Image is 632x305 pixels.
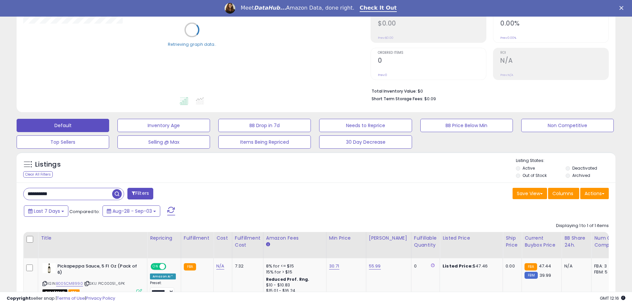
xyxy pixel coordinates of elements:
[266,242,270,248] small: Amazon Fees.
[378,14,486,18] span: Profit
[68,289,80,295] span: FBA
[34,208,60,214] span: Last 7 Days
[23,171,53,178] div: Clear All Filters
[378,73,387,77] small: Prev: 0
[523,165,535,171] label: Active
[539,272,551,278] span: 39.99
[235,235,260,249] div: Fulfillment Cost
[218,135,311,149] button: Items Being Repriced
[580,188,609,199] button: Actions
[372,88,417,94] b: Total Inventory Value:
[168,41,216,47] div: Retrieving graph data..
[266,269,321,275] div: 15% for > $15
[266,282,321,288] div: $10 - $10.83
[216,263,224,269] a: N/A
[57,295,85,301] a: Terms of Use
[165,264,176,269] span: OFF
[57,263,138,277] b: Pickapeppa Sauce, 5 Fl Oz (Pack of 6)
[42,263,56,273] img: 31XDMowyD1L._SL40_.jpg
[103,205,160,217] button: Aug-28 - Sep-03
[266,235,323,242] div: Amazon Fees
[84,281,125,286] span: | SKU: PIC00051_6PK
[572,165,597,171] label: Deactivated
[117,135,210,149] button: Selling @ Max
[525,263,537,270] small: FBA
[443,263,473,269] b: Listed Price:
[218,119,311,132] button: BB Drop in 7d
[151,264,160,269] span: ON
[254,5,286,11] i: DataHub...
[69,208,100,215] span: Compared to:
[329,235,363,242] div: Min Price
[443,263,498,269] div: $47.46
[225,3,235,14] img: Profile image for Georgie
[378,51,486,55] span: Ordered Items
[552,190,573,197] span: Columns
[443,235,500,242] div: Listed Price
[329,263,339,269] a: 30.71
[266,263,321,269] div: 8% for <= $15
[319,135,412,149] button: 30 Day Decrease
[506,235,519,249] div: Ship Price
[378,36,393,40] small: Prev: $0.00
[521,119,614,132] button: Non Competitive
[594,269,616,275] div: FBM: 5
[378,57,486,66] h2: 0
[150,281,176,296] div: Preset:
[513,188,547,199] button: Save View
[516,158,615,164] p: Listing States:
[420,119,513,132] button: BB Price Below Min
[42,289,67,295] span: All listings that are currently out of stock and unavailable for purchase on Amazon
[525,272,537,279] small: FBM
[500,73,513,77] small: Prev: N/A
[414,235,437,249] div: Fulfillable Quantity
[378,20,486,29] h2: $0.00
[619,6,626,10] div: Close
[117,119,210,132] button: Inventory Age
[42,263,142,294] div: ASIN:
[360,5,397,12] a: Check It Out
[556,223,609,229] div: Displaying 1 to 1 of 1 items
[319,119,412,132] button: Needs to Reprice
[184,235,211,242] div: Fulfillment
[369,235,408,242] div: [PERSON_NAME]
[17,119,109,132] button: Default
[424,96,436,102] span: $0.09
[17,135,109,149] button: Top Sellers
[500,51,608,55] span: ROI
[7,295,31,301] strong: Copyright
[266,276,310,282] b: Reduced Prof. Rng.
[112,208,152,214] span: Aug-28 - Sep-03
[500,20,608,29] h2: 0.00%
[594,235,618,249] div: Num of Comp.
[235,263,258,269] div: 7.32
[216,235,229,242] div: Cost
[86,295,115,301] a: Privacy Policy
[150,235,178,242] div: Repricing
[150,273,176,279] div: Amazon AI *
[56,281,83,286] a: B005CM8990
[241,5,354,11] div: Meet Amazon Data, done right.
[523,173,547,178] label: Out of Stock
[500,57,608,66] h2: N/A
[572,173,590,178] label: Archived
[127,188,153,199] button: Filters
[600,295,625,301] span: 2025-09-11 12:16 GMT
[594,263,616,269] div: FBA: 3
[372,87,604,95] li: $0
[539,263,551,269] span: 47.44
[184,263,196,270] small: FBA
[7,295,115,302] div: seller snap | |
[41,235,144,242] div: Title
[500,36,516,40] small: Prev: 0.00%
[500,14,608,18] span: Avg. Buybox Share
[35,160,61,169] h5: Listings
[525,235,559,249] div: Current Buybox Price
[506,263,517,269] div: 0.00
[548,188,579,199] button: Columns
[266,288,321,294] div: $15.01 - $16.24
[564,235,589,249] div: BB Share 24h.
[372,96,423,102] b: Short Term Storage Fees:
[369,263,381,269] a: 55.99
[414,263,435,269] div: 0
